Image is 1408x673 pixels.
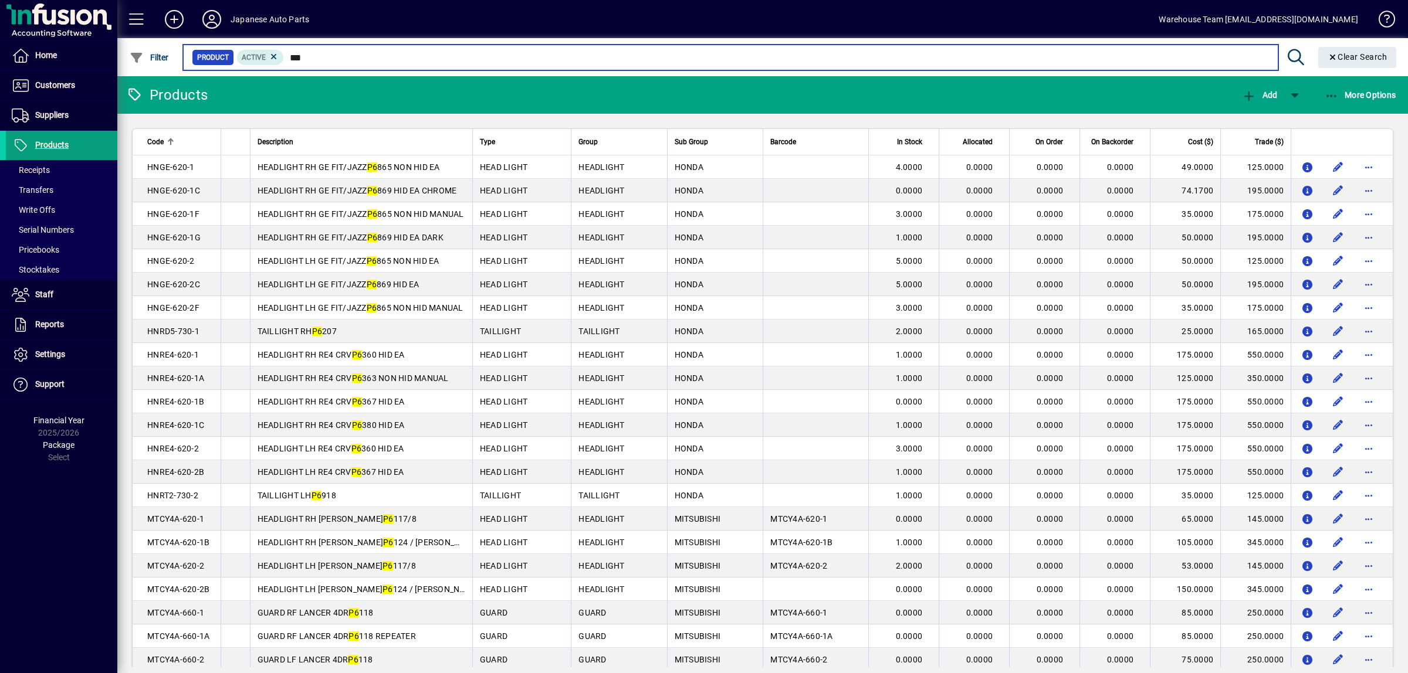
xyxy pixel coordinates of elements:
[1255,135,1284,148] span: Trade ($)
[966,233,993,242] span: 0.0000
[896,233,923,242] span: 1.0000
[147,373,204,383] span: HNRE4-620-1A
[1329,205,1348,223] button: Edit
[675,280,703,289] span: HONDA
[258,280,419,289] span: HEADLIGHT LH GE FIT/JAZZ 869 HID EA
[1107,327,1134,336] span: 0.0000
[6,200,117,220] a: Write Offs
[1037,467,1064,477] span: 0.0000
[966,373,993,383] span: 0.0000
[258,135,465,148] div: Description
[1150,155,1220,179] td: 49.0000
[258,373,449,383] span: HEADLIGHT RH RE4 CRV 363 NON HID MANUAL
[258,491,336,500] span: TAILLIGHT LH 918
[966,280,993,289] span: 0.0000
[966,350,993,359] span: 0.0000
[1359,298,1378,317] button: More options
[147,350,199,359] span: HNRE4-620-1
[258,444,404,453] span: HEADLIGHT LH RE4 CRV 360 HID EA
[578,327,620,336] span: TAILLIGHT
[1359,463,1378,481] button: More options
[242,53,266,62] span: Active
[896,256,923,266] span: 5.0000
[480,444,528,453] span: HEAD LIGHT
[147,514,204,524] span: MTCY4A-620-1
[1329,556,1348,575] button: Edit
[966,420,993,430] span: 0.0000
[480,303,528,312] span: HEAD LIGHT
[1359,603,1378,622] button: More options
[1359,439,1378,458] button: More options
[130,53,169,62] span: Filter
[897,135,922,148] span: In Stock
[127,47,172,68] button: Filter
[675,350,703,359] span: HONDA
[1325,90,1396,100] span: More Options
[675,135,708,148] span: Sub Group
[126,86,208,104] div: Products
[1037,397,1064,406] span: 0.0000
[896,373,923,383] span: 1.0000
[367,162,378,172] em: P6
[1087,135,1144,148] div: On Backorder
[1359,580,1378,599] button: More options
[1107,444,1134,453] span: 0.0000
[258,350,405,359] span: HEADLIGHT RH RE4 CRV 360 HID EA
[480,491,521,500] span: TAILLIGHT
[351,444,362,453] em: P6
[480,209,528,219] span: HEAD LIGHT
[351,467,362,477] em: P6
[6,41,117,70] a: Home
[578,397,624,406] span: HEADLIGHT
[675,444,703,453] span: HONDA
[1220,413,1291,437] td: 550.0000
[1107,491,1134,500] span: 0.0000
[1150,390,1220,413] td: 175.0000
[1329,603,1348,622] button: Edit
[896,444,923,453] span: 3.0000
[1150,507,1220,531] td: 65.0000
[237,50,284,65] mat-chip: Activation Status: Active
[480,162,528,172] span: HEAD LIGHT
[578,444,624,453] span: HEADLIGHT
[966,467,993,477] span: 0.0000
[896,327,923,336] span: 2.0000
[1329,345,1348,364] button: Edit
[147,209,199,219] span: HNGE-620-1F
[367,233,378,242] em: P6
[1150,202,1220,226] td: 35.0000
[258,420,405,430] span: HEADLIGHT RH RE4 CRV 380 HID EA
[578,420,624,430] span: HEADLIGHT
[1150,413,1220,437] td: 175.0000
[480,135,564,148] div: Type
[578,280,624,289] span: HEADLIGHT
[197,52,229,63] span: Product
[480,373,528,383] span: HEAD LIGHT
[1239,84,1280,106] button: Add
[480,256,528,266] span: HEAD LIGHT
[1037,256,1064,266] span: 0.0000
[1359,158,1378,176] button: More options
[6,310,117,339] a: Reports
[1329,463,1348,481] button: Edit
[1220,484,1291,507] td: 125.0000
[12,265,59,274] span: Stocktakes
[1329,181,1348,200] button: Edit
[1037,373,1064,383] span: 0.0000
[6,340,117,369] a: Settings
[1037,233,1064,242] span: 0.0000
[675,420,703,430] span: HONDA
[675,209,703,219] span: HONDA
[147,233,201,242] span: HNGE-620-1G
[966,303,993,312] span: 0.0000
[1150,366,1220,390] td: 125.0000
[578,233,624,242] span: HEADLIGHT
[147,162,195,172] span: HNGE-620-1
[1150,437,1220,460] td: 175.0000
[675,327,703,336] span: HONDA
[966,209,993,219] span: 0.0000
[1220,179,1291,202] td: 195.0000
[258,397,405,406] span: HEADLIGHT RH RE4 CRV 367 HID EA
[1220,155,1291,179] td: 125.0000
[578,303,624,312] span: HEADLIGHT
